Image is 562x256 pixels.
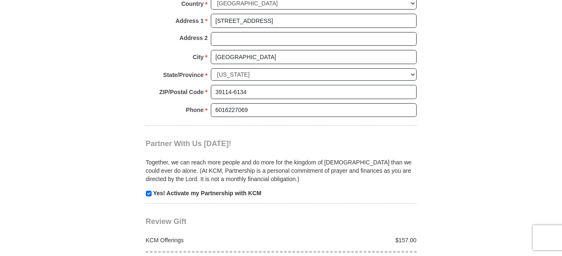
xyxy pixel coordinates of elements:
strong: ZIP/Postal Code [159,86,204,98]
span: Review Gift [146,217,187,226]
strong: Yes! Activate my Partnership with KCM [153,190,261,196]
strong: Address 2 [180,32,208,44]
strong: City [192,51,203,63]
span: Partner With Us [DATE]! [146,139,232,148]
div: $157.00 [281,236,421,244]
p: Together, we can reach more people and do more for the kingdom of [DEMOGRAPHIC_DATA] than we coul... [146,158,417,183]
div: KCM Offerings [141,236,281,244]
strong: Phone [186,104,204,116]
strong: Address 1 [175,15,204,27]
strong: State/Province [163,69,204,81]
